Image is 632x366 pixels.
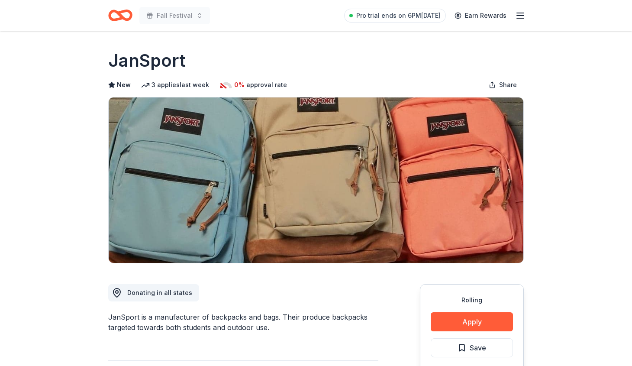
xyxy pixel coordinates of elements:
div: JanSport is a manufacturer of backpacks and bags. Their produce backpacks targeted towards both s... [108,312,378,333]
div: Rolling [431,295,513,305]
span: Pro trial ends on 6PM[DATE] [356,10,441,21]
h1: JanSport [108,49,186,73]
button: Fall Festival [139,7,210,24]
span: Share [499,80,517,90]
span: 0% [234,80,245,90]
button: Apply [431,312,513,331]
button: Save [431,338,513,357]
span: approval rate [246,80,287,90]
span: Save [470,342,486,353]
a: Pro trial ends on 6PM[DATE] [344,9,446,23]
button: Share [482,76,524,94]
span: Donating in all states [127,289,192,296]
img: Image for JanSport [109,97,523,263]
div: 3 applies last week [141,80,209,90]
a: Home [108,5,132,26]
a: Earn Rewards [449,8,512,23]
span: Fall Festival [157,10,193,21]
span: New [117,80,131,90]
